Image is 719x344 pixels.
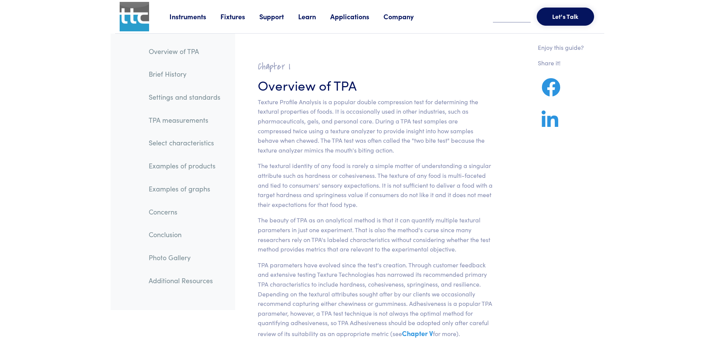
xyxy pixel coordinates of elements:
a: Examples of products [143,157,226,174]
a: Examples of graphs [143,180,226,197]
p: The beauty of TPA as an analytical method is that it can quantify multiple textural parameters in... [258,215,493,254]
a: Company [383,12,428,21]
a: Learn [298,12,330,21]
a: Select characteristics [143,134,226,151]
a: TPA measurements [143,111,226,129]
p: TPA parameters have evolved since the test's creation. Through customer feedback and extensive te... [258,260,493,339]
h2: Chapter I [258,61,493,73]
img: ttc_logo_1x1_v1.0.png [120,2,149,31]
p: Share it! [538,58,584,68]
a: Share on LinkedIn [538,119,562,129]
p: The textural identity of any food is rarely a simple matter of understanding a singular attribute... [258,161,493,209]
a: Overview of TPA [143,43,226,60]
p: Enjoy this guide? [538,43,584,52]
p: Texture Profile Analysis is a popular double compression test for determining the textural proper... [258,97,493,155]
a: Fixtures [220,12,259,21]
a: Brief History [143,65,226,83]
a: Additional Resources [143,272,226,289]
button: Let's Talk [537,8,594,26]
a: Concerns [143,203,226,221]
h3: Overview of TPA [258,76,493,94]
a: Settings and standards [143,88,226,106]
a: Applications [330,12,383,21]
a: Conclusion [143,226,226,243]
a: Photo Gallery [143,249,226,266]
a: Support [259,12,298,21]
a: Chapter V [402,329,433,338]
a: Instruments [169,12,220,21]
